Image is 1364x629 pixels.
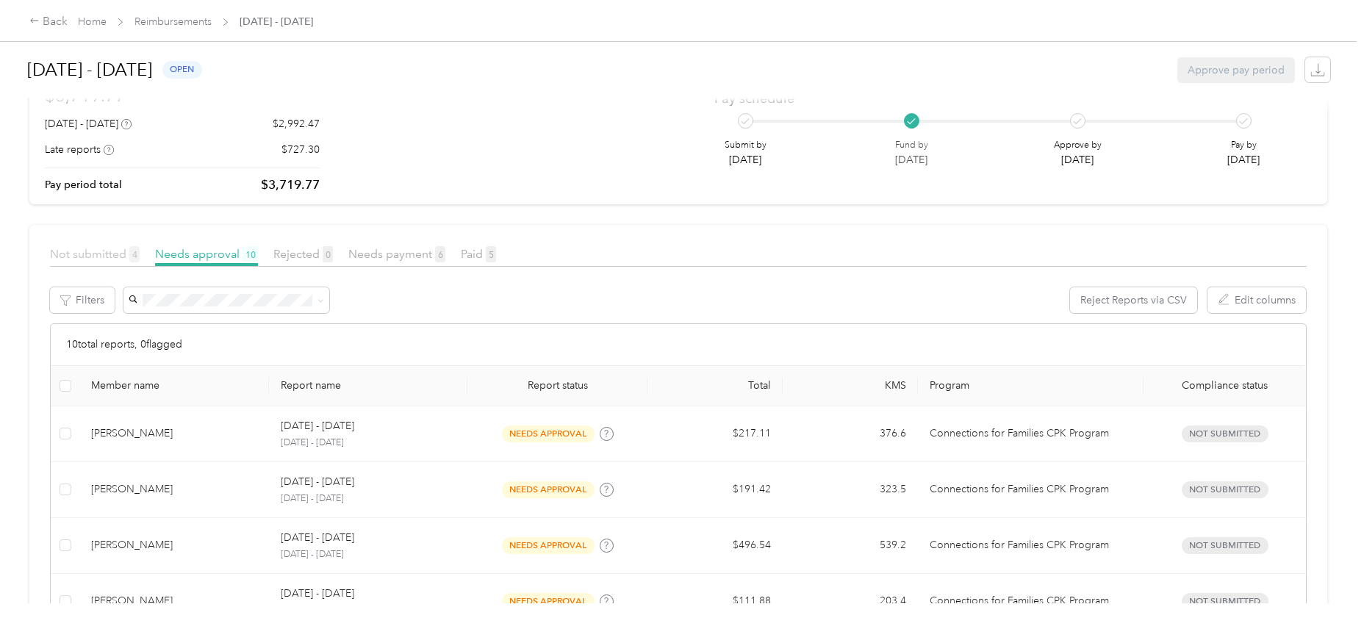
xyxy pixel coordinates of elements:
span: Not submitted [50,247,140,261]
p: Connections for Families CPK Program [930,481,1132,497]
div: [DATE] - [DATE] [45,116,132,132]
p: [DATE] - [DATE] [281,492,456,506]
p: [DATE] [895,152,928,168]
p: [DATE] [1227,152,1260,168]
span: Needs payment [348,247,445,261]
span: open [162,61,202,78]
p: [DATE] - [DATE] [281,530,354,546]
span: Rejected [273,247,333,261]
span: Report status [479,379,636,392]
p: [DATE] [1054,152,1102,168]
th: Member name [79,366,269,406]
p: [DATE] - [DATE] [281,586,354,602]
button: Edit columns [1207,287,1306,313]
td: Connections for Families CPK Program [918,518,1144,574]
p: $727.30 [281,142,320,157]
span: Not submitted [1182,425,1268,442]
span: [DATE] - [DATE] [240,14,313,29]
div: [PERSON_NAME] [91,481,257,497]
span: 5 [486,246,496,262]
div: [PERSON_NAME] [91,537,257,553]
div: 10 total reports, 0 flagged [51,324,1306,366]
span: needs approval [502,481,595,498]
span: Needs approval [155,247,258,261]
span: needs approval [502,537,595,554]
p: Pay period total [45,177,122,193]
td: Connections for Families CPK Program [918,462,1144,518]
p: Connections for Families CPK Program [930,537,1132,553]
td: $191.42 [647,462,783,518]
div: [PERSON_NAME] [91,593,257,609]
span: Paid [461,247,496,261]
h1: [DATE] - [DATE] [27,52,152,87]
div: Back [29,13,68,31]
th: Report name [269,366,467,406]
span: Not submitted [1182,537,1268,554]
p: Submit by [725,139,767,152]
td: 323.5 [783,462,918,518]
p: [DATE] - [DATE] [281,548,456,561]
td: Connections for Families CPK Program [918,406,1144,462]
p: Connections for Families CPK Program [930,425,1132,442]
td: 539.2 [783,518,918,574]
p: Fund by [895,139,928,152]
span: 0 [323,246,333,262]
a: Home [78,15,107,28]
p: Connections for Families CPK Program [930,593,1132,609]
p: [DATE] - [DATE] [281,474,354,490]
button: Filters [50,287,115,313]
div: Late reports [45,142,114,157]
span: 10 [243,246,258,262]
div: KMS [794,379,906,392]
span: Compliance status [1155,379,1294,392]
p: Approve by [1054,139,1102,152]
div: Total [659,379,771,392]
div: [PERSON_NAME] [91,425,257,442]
iframe: Everlance-gr Chat Button Frame [1282,547,1364,629]
span: Not submitted [1182,481,1268,498]
td: 376.6 [783,406,918,462]
th: Program [918,366,1144,406]
td: $217.11 [647,406,783,462]
p: [DATE] - [DATE] [281,418,354,434]
p: $2,992.47 [273,116,320,132]
p: [DATE] [725,152,767,168]
p: [DATE] - [DATE] [281,436,456,450]
span: 4 [129,246,140,262]
button: Reject Reports via CSV [1070,287,1197,313]
td: $496.54 [647,518,783,574]
span: needs approval [502,425,595,442]
p: Pay by [1227,139,1260,152]
span: 6 [435,246,445,262]
span: Not submitted [1182,593,1268,610]
div: Member name [91,379,257,392]
span: needs approval [502,593,595,610]
a: Reimbursements [134,15,212,28]
p: $3,719.77 [261,176,320,194]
